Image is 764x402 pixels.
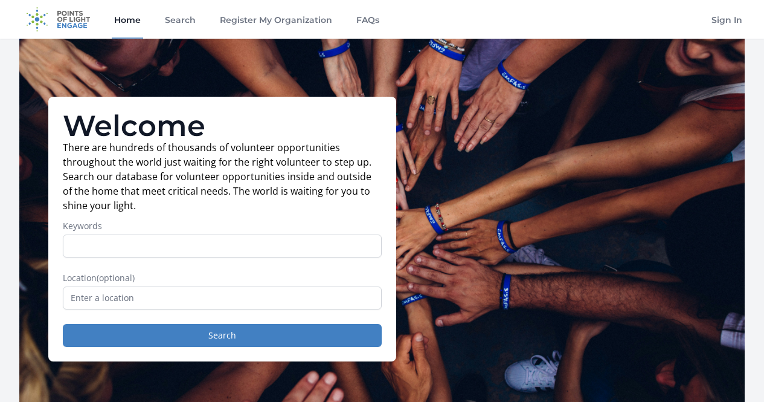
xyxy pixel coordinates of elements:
label: Keywords [63,220,382,232]
label: Location [63,272,382,284]
span: (optional) [97,272,135,284]
button: Search [63,324,382,347]
p: There are hundreds of thousands of volunteer opportunities throughout the world just waiting for ... [63,140,382,213]
h1: Welcome [63,111,382,140]
input: Enter a location [63,287,382,310]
